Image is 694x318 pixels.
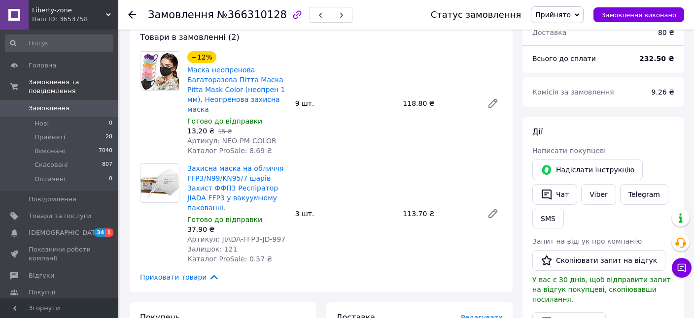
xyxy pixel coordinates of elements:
[532,250,665,271] button: Скопіювати запит на відгук
[187,137,277,145] span: Артикул: NEO-PM-COLOR
[187,235,285,243] span: Артикул: JIADA-FFP3-JD-997
[291,207,399,221] div: 3 шт.
[140,168,179,198] img: Захисна маска на обличчя FFP3/N99/KN95/7 шарів Захист ФФП3 Респіратор JIADA FFP3 у вакуумному пак...
[140,272,219,283] span: Приховати товари
[187,117,262,125] span: Готово до відправки
[581,184,616,205] a: Viber
[620,184,668,205] a: Telegram
[35,119,49,128] span: Нові
[29,288,55,297] span: Покупці
[29,228,102,237] span: [DEMOGRAPHIC_DATA]
[35,133,65,142] span: Прийняті
[532,55,596,63] span: Всього до сплати
[187,66,285,113] a: Маска неопренова Багаторазова Пітта Маска Pitta Mask Color (неопрен 1 мм). Неопренова захисна маска
[187,255,272,263] span: Каталог ProSale: 0.57 ₴
[532,237,642,245] span: Запит на відгук про компанію
[32,6,106,15] span: Liberty-zone
[639,55,674,63] b: 232.50 ₴
[532,88,614,96] span: Комісія за замовлення
[652,22,680,43] div: 80 ₴
[431,10,521,20] div: Статус замовлення
[535,11,571,19] span: Прийнято
[532,184,577,205] button: Чат
[140,32,240,42] span: Товари в замовленні (2)
[109,175,112,184] span: 0
[105,133,112,142] span: 28
[148,9,214,21] span: Замовлення
[109,119,112,128] span: 0
[187,127,214,135] span: 13,20 ₴
[99,147,112,156] span: 7040
[217,9,287,21] span: №366310128
[291,96,399,110] div: 9 шт.
[532,209,564,228] button: SMS
[218,128,232,135] span: 15 ₴
[532,159,643,180] button: Надіслати інструкцію
[672,258,692,278] button: Чат з покупцем
[601,11,676,19] span: Замовлення виконано
[593,7,684,22] button: Замовлення виконано
[128,10,136,20] div: Повернутися назад
[105,228,113,237] span: 1
[532,127,543,136] span: Дії
[532,29,566,36] span: Доставка
[102,160,112,169] span: 807
[483,204,503,223] a: Редагувати
[187,245,237,253] span: Залишок: 121
[532,147,606,155] span: Написати покупцеві
[532,276,671,303] span: У вас є 30 днів, щоб відправити запит на відгук покупцеві, скопіювавши посилання.
[187,164,284,212] a: Захисна маска на обличчя FFP3/N99/KN95/7 шарів Захист ФФП3 Респіратор JIADA FFP3 у вакуумному пак...
[140,52,179,90] img: Маска неопренова Багаторазова Пітта Маска Pitta Mask Color (неопрен 1 мм). Неопренова захисна маска
[29,245,91,263] span: Показники роботи компанії
[483,94,503,113] a: Редагувати
[29,104,69,113] span: Замовлення
[35,175,66,184] span: Оплачені
[35,147,65,156] span: Виконані
[29,78,118,95] span: Замовлення та повідомлення
[652,88,674,96] span: 9.26 ₴
[94,228,105,237] span: 34
[187,224,287,234] div: 37.90 ₴
[5,34,113,52] input: Пошук
[35,160,68,169] span: Скасовані
[399,207,479,221] div: 113.70 ₴
[29,61,56,70] span: Головна
[29,195,76,204] span: Повідомлення
[187,216,262,223] span: Готово до відправки
[29,212,91,221] span: Товари та послуги
[187,51,216,63] div: −12%
[187,147,272,155] span: Каталог ProSale: 8.69 ₴
[32,15,118,24] div: Ваш ID: 3653758
[399,96,479,110] div: 118.80 ₴
[29,271,54,280] span: Відгуки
